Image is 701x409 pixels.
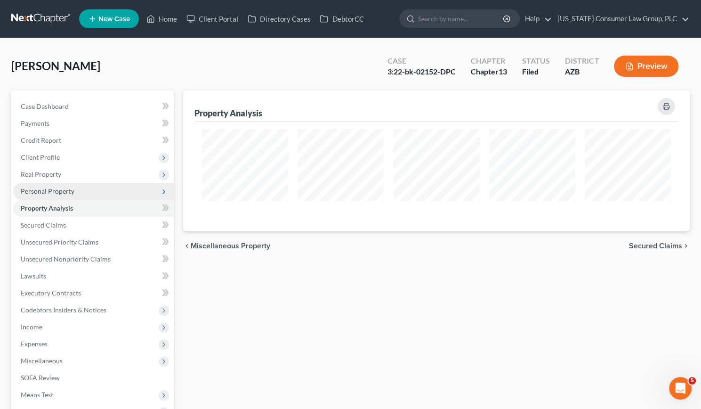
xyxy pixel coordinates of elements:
[21,204,73,212] span: Property Analysis
[21,119,49,127] span: Payments
[522,56,550,66] div: Status
[21,357,63,365] span: Miscellaneous
[471,66,507,77] div: Chapter
[522,66,550,77] div: Filed
[183,242,191,250] i: chevron_left
[21,391,53,399] span: Means Test
[21,374,60,382] span: SOFA Review
[21,289,81,297] span: Executory Contracts
[629,242,682,250] span: Secured Claims
[471,56,507,66] div: Chapter
[11,59,100,73] span: [PERSON_NAME]
[629,242,690,250] button: Secured Claims chevron_right
[21,255,111,263] span: Unsecured Nonpriority Claims
[21,306,106,314] span: Codebtors Insiders & Notices
[682,242,690,250] i: chevron_right
[418,10,504,27] input: Search by name...
[13,98,174,115] a: Case Dashboard
[194,107,262,119] div: Property Analysis
[13,217,174,234] a: Secured Claims
[13,132,174,149] a: Credit Report
[614,56,678,77] button: Preview
[520,10,552,27] a: Help
[21,221,66,229] span: Secured Claims
[21,102,69,110] span: Case Dashboard
[688,377,696,384] span: 5
[13,234,174,251] a: Unsecured Priority Claims
[13,251,174,268] a: Unsecured Nonpriority Claims
[13,115,174,132] a: Payments
[21,238,98,246] span: Unsecured Priority Claims
[142,10,182,27] a: Home
[21,187,74,195] span: Personal Property
[387,66,456,77] div: 3:22-bk-02152-DPC
[21,272,46,280] span: Lawsuits
[21,340,48,348] span: Expenses
[21,170,61,178] span: Real Property
[565,66,599,77] div: AZB
[13,369,174,386] a: SOFA Review
[13,268,174,285] a: Lawsuits
[21,153,60,161] span: Client Profile
[565,56,599,66] div: District
[98,16,130,23] span: New Case
[21,136,61,144] span: Credit Report
[669,377,692,400] iframe: Intercom live chat
[499,67,507,76] span: 13
[13,285,174,302] a: Executory Contracts
[183,242,270,250] button: chevron_left Miscellaneous Property
[387,56,456,66] div: Case
[553,10,689,27] a: [US_STATE] Consumer Law Group, PLC
[191,242,270,250] span: Miscellaneous Property
[182,10,243,27] a: Client Portal
[13,200,174,217] a: Property Analysis
[21,323,42,331] span: Income
[315,10,368,27] a: DebtorCC
[243,10,315,27] a: Directory Cases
